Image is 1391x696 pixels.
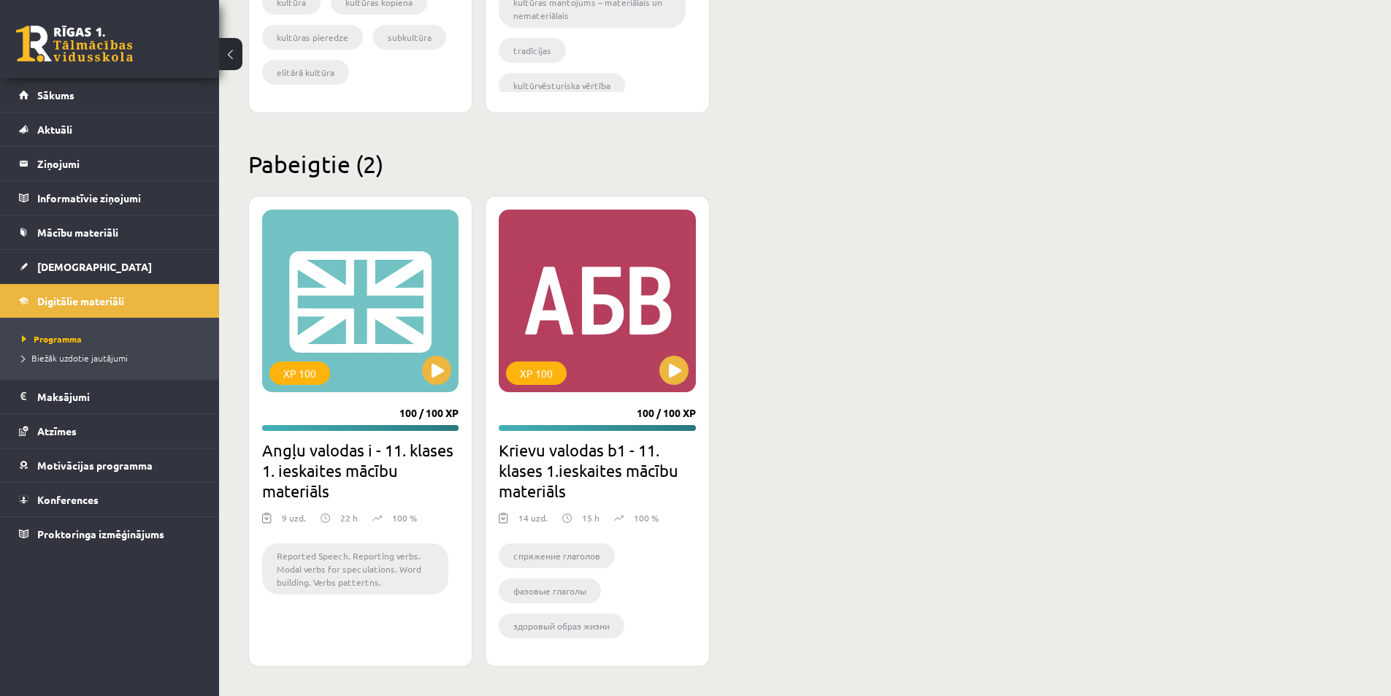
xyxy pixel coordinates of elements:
a: Proktoringa izmēģinājums [19,517,201,551]
span: Biežāk uzdotie jautājumi [22,352,128,364]
div: 14 uzd. [518,511,548,533]
div: XP 100 [269,362,330,385]
a: Programma [22,332,204,345]
li: tradīcijas [499,38,566,63]
li: kultūrvēsturiska vērtība [499,73,625,98]
h2: Pabeigtie (2) [248,150,1183,178]
span: Digitālie materiāli [37,294,124,307]
a: [DEMOGRAPHIC_DATA] [19,250,201,283]
a: Biežāk uzdotie jautājumi [22,351,204,364]
legend: Maksājumi [37,380,201,413]
h2: Krievu valodas b1 - 11. klases 1.ieskaites mācību materiāls [499,440,695,501]
p: 15 h [582,511,599,524]
a: Rīgas 1. Tālmācības vidusskola [16,26,133,62]
div: XP 100 [506,362,567,385]
a: Digitālie materiāli [19,284,201,318]
a: Aktuāli [19,112,201,146]
div: 9 uzd. [282,511,306,533]
li: Reported Speech. Reporting verbs. Modal verbs for speculations. Word building. Verbs pattertns. [262,543,448,594]
span: Mācību materiāli [37,226,118,239]
span: Atzīmes [37,424,77,437]
span: Aktuāli [37,123,72,136]
legend: Informatīvie ziņojumi [37,181,201,215]
li: здоровый образ жизни [499,613,624,638]
p: 100 % [392,511,417,524]
li: subkultūra [373,25,446,50]
legend: Ziņojumi [37,147,201,180]
li: kultūras pieredze [262,25,363,50]
a: Mācību materiāli [19,215,201,249]
span: [DEMOGRAPHIC_DATA] [37,260,152,273]
a: Sākums [19,78,201,112]
a: Motivācijas programma [19,448,201,482]
a: Informatīvie ziņojumi [19,181,201,215]
span: Konferences [37,493,99,506]
a: Maksājumi [19,380,201,413]
span: Sākums [37,88,74,102]
h2: Angļu valodas i - 11. klases 1. ieskaites mācību materiāls [262,440,459,501]
span: Motivācijas programma [37,459,153,472]
a: Atzīmes [19,414,201,448]
li: фазовые глаголы [499,578,601,603]
p: 100 % [634,511,659,524]
a: Konferences [19,483,201,516]
li: cпряжение глаголов [499,543,615,568]
li: elitārā kultūra [262,60,349,85]
span: Proktoringa izmēģinājums [37,527,164,540]
span: Programma [22,333,82,345]
a: Ziņojumi [19,147,201,180]
p: 22 h [340,511,358,524]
